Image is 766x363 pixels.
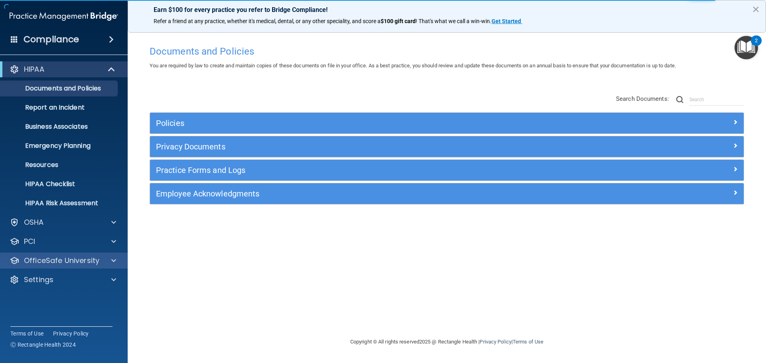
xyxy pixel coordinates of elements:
a: HIPAA [10,65,116,74]
button: Close [752,3,760,16]
p: Resources [5,161,114,169]
a: Employee Acknowledgments [156,187,738,200]
div: Copyright © All rights reserved 2025 @ Rectangle Health | | [301,329,592,355]
p: Documents and Policies [5,84,114,92]
a: Terms of Use [10,330,43,337]
p: HIPAA [24,65,44,74]
h5: Practice Forms and Logs [156,166,589,175]
span: ! That's what we call a win-win. [416,18,492,24]
p: Business Associates [5,123,114,131]
a: Settings [10,275,116,285]
button: Open Resource Center, 2 new notifications [734,36,758,59]
p: HIPAA Risk Assessment [5,199,114,207]
input: Search [689,94,744,106]
span: Ⓒ Rectangle Health 2024 [10,341,76,349]
a: OSHA [10,218,116,227]
img: PMB logo [10,8,118,24]
a: Terms of Use [513,339,543,345]
span: Refer a friend at any practice, whether it's medical, dental, or any other speciality, and score a [154,18,381,24]
a: OfficeSafe University [10,256,116,265]
h4: Compliance [24,34,79,45]
a: Policies [156,117,738,130]
img: ic-search.3b580494.png [676,96,683,103]
a: Get Started [492,18,522,24]
span: You are required by law to create and maintain copies of these documents on file in your office. ... [150,63,676,69]
strong: Get Started [492,18,521,24]
h5: Employee Acknowledgments [156,189,589,198]
a: Privacy Policy [53,330,89,337]
p: Settings [24,275,53,285]
p: Earn $100 for every practice you refer to Bridge Compliance! [154,6,740,14]
h5: Policies [156,119,589,128]
a: Practice Forms and Logs [156,164,738,177]
span: Search Documents: [616,95,669,102]
p: PCI [24,237,35,246]
strong: $100 gift card [381,18,416,24]
h4: Documents and Policies [150,46,744,57]
a: Privacy Documents [156,140,738,153]
div: 2 [755,41,758,51]
p: Report an Incident [5,104,114,112]
p: HIPAA Checklist [5,180,114,188]
h5: Privacy Documents [156,142,589,151]
a: Privacy Policy [480,339,511,345]
p: Emergency Planning [5,142,114,150]
a: PCI [10,237,116,246]
p: OfficeSafe University [24,256,99,265]
p: OSHA [24,218,44,227]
